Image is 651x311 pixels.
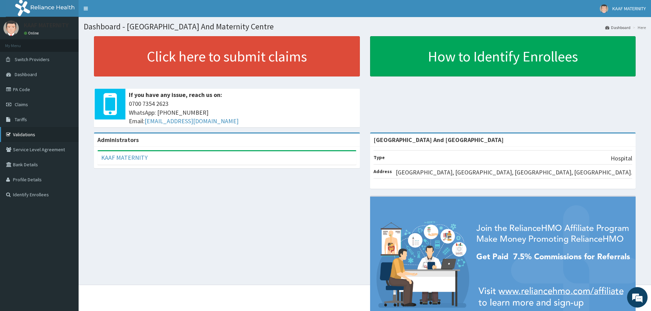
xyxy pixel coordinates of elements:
[24,31,40,36] a: Online
[374,154,385,160] b: Type
[145,117,239,125] a: [EMAIL_ADDRESS][DOMAIN_NAME]
[370,36,636,76] a: How to Identify Enrollees
[15,101,28,108] span: Claims
[97,136,139,144] b: Administrators
[15,71,37,77] span: Dashboard
[101,154,148,161] a: KAAF MATERNITY
[129,91,222,99] b: If you have any issue, reach us on:
[631,25,646,30] li: Here
[374,168,392,174] b: Address
[612,5,646,12] span: KAAF MATERNITY
[15,116,27,123] span: Tariffs
[396,168,632,177] p: [GEOGRAPHIC_DATA], [GEOGRAPHIC_DATA], [GEOGRAPHIC_DATA], [GEOGRAPHIC_DATA].
[605,25,630,30] a: Dashboard
[94,36,360,76] a: Click here to submit claims
[374,136,504,144] strong: [GEOGRAPHIC_DATA] And [GEOGRAPHIC_DATA]
[600,4,608,13] img: User Image
[84,22,646,31] h1: Dashboard - [GEOGRAPHIC_DATA] And Maternity Centre
[3,20,19,36] img: User Image
[129,99,356,126] span: 0700 7354 2623 WhatsApp: [PHONE_NUMBER] Email:
[611,154,632,163] p: Hospital
[24,22,69,28] p: KAAF MATERNITY
[15,56,50,62] span: Switch Providers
